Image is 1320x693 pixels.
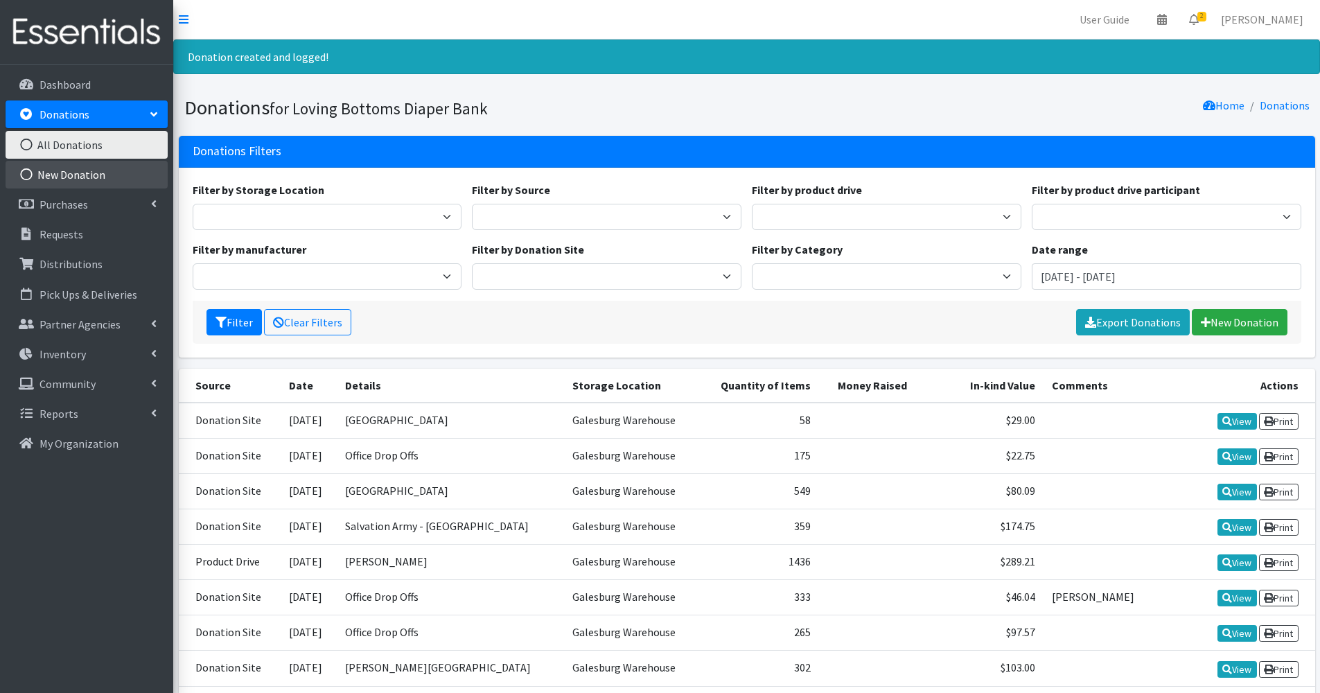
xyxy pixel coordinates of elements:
p: Purchases [39,198,88,211]
td: 1436 [699,545,819,580]
td: Galesburg Warehouse [564,615,699,651]
td: [DATE] [281,438,337,473]
td: Galesburg Warehouse [564,651,699,686]
th: Details [337,369,564,403]
td: Donation Site [179,509,281,544]
label: Filter by Source [472,182,550,198]
a: [PERSON_NAME] [1210,6,1314,33]
td: $80.09 [915,473,1043,509]
a: Dashboard [6,71,168,98]
label: Filter by product drive [752,182,862,198]
a: Reports [6,400,168,428]
th: Quantity of Items [699,369,819,403]
td: Galesburg Warehouse [564,580,699,615]
a: Print [1259,484,1299,500]
th: Date [281,369,337,403]
a: Pick Ups & Deliveries [6,281,168,308]
td: Galesburg Warehouse [564,509,699,544]
label: Filter by Category [752,241,843,258]
a: New Donation [6,161,168,188]
td: Donation Site [179,473,281,509]
small: for Loving Bottoms Diaper Bank [270,98,488,119]
a: 2 [1178,6,1210,33]
td: Galesburg Warehouse [564,545,699,580]
label: Filter by product drive participant [1032,182,1200,198]
td: Galesburg Warehouse [564,403,699,439]
th: Comments [1044,369,1196,403]
div: Donation created and logged! [173,40,1320,74]
th: Source [179,369,281,403]
a: Inventory [6,340,168,368]
td: Office Drop Offs [337,580,564,615]
p: Community [39,377,96,391]
a: Print [1259,413,1299,430]
label: Filter by Storage Location [193,182,324,198]
label: Filter by Donation Site [472,241,584,258]
td: Galesburg Warehouse [564,473,699,509]
p: Inventory [39,347,86,361]
td: 302 [699,651,819,686]
a: Print [1259,625,1299,642]
label: Date range [1032,241,1088,258]
a: My Organization [6,430,168,457]
button: Filter [206,309,262,335]
td: Donation Site [179,403,281,439]
td: [DATE] [281,580,337,615]
a: View [1217,413,1257,430]
th: In-kind Value [915,369,1043,403]
td: 58 [699,403,819,439]
a: Purchases [6,191,168,218]
td: 265 [699,615,819,651]
a: Partner Agencies [6,310,168,338]
p: Distributions [39,257,103,271]
a: Requests [6,220,168,248]
td: Donation Site [179,615,281,651]
td: $103.00 [915,651,1043,686]
a: View [1217,484,1257,500]
a: View [1217,625,1257,642]
a: Export Donations [1076,309,1190,335]
p: Dashboard [39,78,91,91]
td: Office Drop Offs [337,615,564,651]
td: Office Drop Offs [337,438,564,473]
a: All Donations [6,131,168,159]
td: $289.21 [915,545,1043,580]
td: [GEOGRAPHIC_DATA] [337,473,564,509]
td: $97.57 [915,615,1043,651]
a: Clear Filters [264,309,351,335]
span: 2 [1197,12,1206,21]
a: View [1217,448,1257,465]
th: Actions [1196,369,1315,403]
td: Donation Site [179,580,281,615]
a: Community [6,370,168,398]
a: New Donation [1192,309,1287,335]
td: [PERSON_NAME] [1044,580,1196,615]
a: Print [1259,661,1299,678]
a: User Guide [1068,6,1141,33]
p: Partner Agencies [39,317,121,331]
td: $29.00 [915,403,1043,439]
h3: Donations Filters [193,144,281,159]
td: 333 [699,580,819,615]
td: [DATE] [281,403,337,439]
input: January 1, 2011 - December 31, 2011 [1032,263,1301,290]
a: Donations [1260,98,1310,112]
a: Print [1259,590,1299,606]
td: $174.75 [915,509,1043,544]
td: Product Drive [179,545,281,580]
a: Distributions [6,250,168,278]
td: [PERSON_NAME][GEOGRAPHIC_DATA] [337,651,564,686]
td: Donation Site [179,438,281,473]
td: $46.04 [915,580,1043,615]
td: 175 [699,438,819,473]
a: View [1217,519,1257,536]
td: [PERSON_NAME] [337,545,564,580]
td: [DATE] [281,651,337,686]
td: 549 [699,473,819,509]
a: Home [1203,98,1244,112]
a: Print [1259,519,1299,536]
td: [DATE] [281,473,337,509]
th: Storage Location [564,369,699,403]
a: View [1217,590,1257,606]
td: 359 [699,509,819,544]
